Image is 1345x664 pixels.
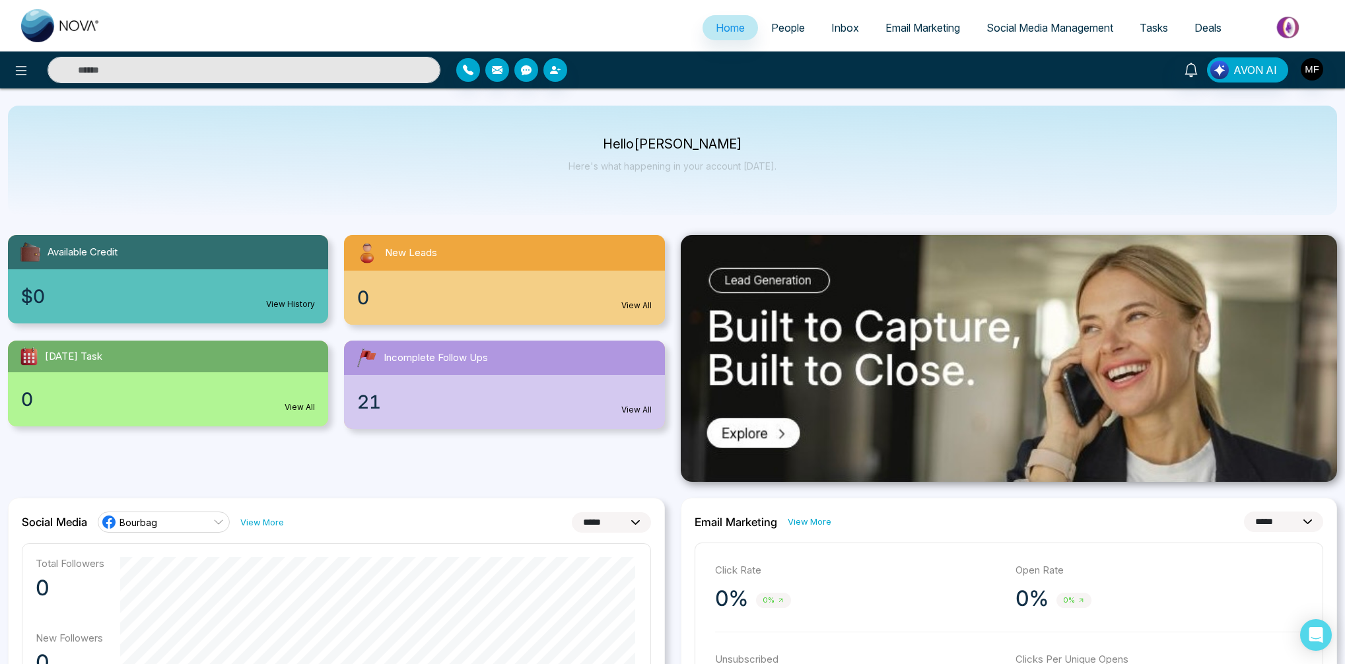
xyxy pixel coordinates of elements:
img: Lead Flow [1210,61,1229,79]
img: todayTask.svg [18,346,40,367]
img: User Avatar [1301,58,1323,81]
span: Inbox [831,21,859,34]
span: [DATE] Task [45,349,102,364]
span: 0 [357,284,369,312]
h2: Email Marketing [695,515,777,529]
span: 0 [21,385,33,413]
a: Home [703,15,758,40]
span: 0% [756,593,791,608]
span: AVON AI [1233,62,1277,78]
p: Hello [PERSON_NAME] [569,139,776,150]
a: View All [621,300,652,312]
span: Social Media Management [986,21,1113,34]
p: Open Rate [1016,563,1303,578]
h2: Social Media [22,515,87,529]
a: Email Marketing [872,15,973,40]
a: New Leads0View All [336,235,672,325]
span: New Leads [385,246,437,261]
p: 0% [715,585,748,612]
span: Tasks [1140,21,1168,34]
img: Market-place.gif [1241,13,1337,42]
a: Incomplete Follow Ups21View All [336,341,672,429]
button: AVON AI [1207,57,1288,83]
p: Here's what happening in your account [DATE]. [569,160,776,172]
img: availableCredit.svg [18,240,42,264]
span: $0 [21,282,45,310]
div: Open Intercom Messenger [1300,619,1332,651]
span: Bourbag [120,516,157,529]
a: Tasks [1126,15,1181,40]
a: Inbox [818,15,872,40]
p: Click Rate [715,563,1002,578]
span: Home [716,21,745,34]
span: 21 [357,388,381,416]
a: View History [266,298,315,310]
span: People [771,21,805,34]
span: Available Credit [48,245,118,260]
a: View More [788,515,831,528]
a: View More [240,516,284,529]
p: New Followers [36,632,104,644]
p: Total Followers [36,557,104,570]
a: View All [285,401,315,413]
img: . [681,235,1338,482]
span: Deals [1194,21,1222,34]
span: Incomplete Follow Ups [384,350,488,366]
img: Nova CRM Logo [21,9,100,42]
p: 0% [1016,585,1049,612]
a: Social Media Management [973,15,1126,40]
span: Email Marketing [885,21,960,34]
img: newLeads.svg [355,240,380,265]
img: followUps.svg [355,346,378,370]
span: 0% [1056,593,1091,608]
a: View All [621,404,652,416]
p: 0 [36,575,104,601]
a: People [758,15,818,40]
a: Deals [1181,15,1235,40]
